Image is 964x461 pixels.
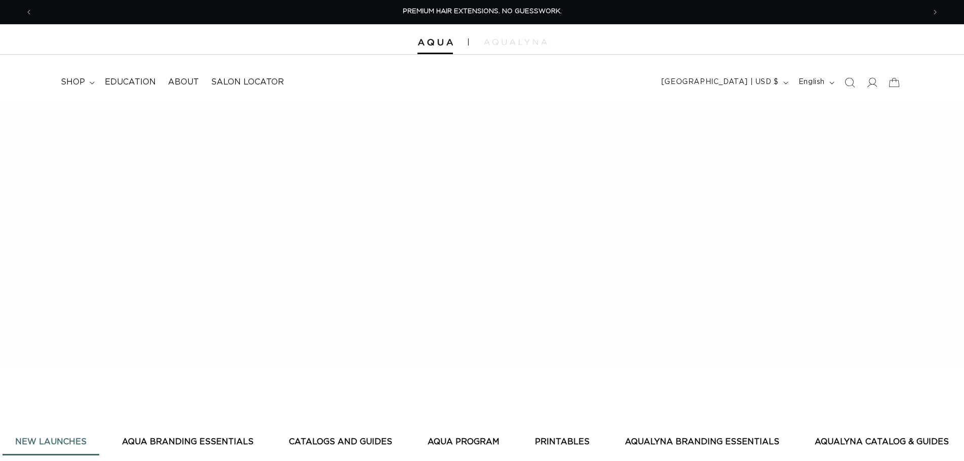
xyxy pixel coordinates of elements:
button: PRINTABLES [522,430,602,454]
span: Salon Locator [211,77,284,88]
button: AQUA BRANDING ESSENTIALS [109,430,266,454]
button: [GEOGRAPHIC_DATA] | USD $ [655,73,792,92]
button: New Launches [3,430,99,454]
button: CATALOGS AND GUIDES [276,430,405,454]
button: AQUA PROGRAM [415,430,512,454]
button: Previous announcement [18,3,40,22]
a: Salon Locator [205,71,290,94]
a: Education [99,71,162,94]
span: shop [61,77,85,88]
summary: Search [839,71,861,94]
button: Next announcement [924,3,946,22]
a: About [162,71,205,94]
button: English [792,73,839,92]
img: aqualyna.com [484,39,547,45]
p: Marketing materials for Aqua Hair Extensions distributors and vendors. Download web-ready images,... [66,248,354,284]
summary: shop [55,71,99,94]
p: Distributor Portal [66,208,406,243]
button: AquaLyna Catalog & Guides [802,430,961,454]
button: AquaLyna Branding Essentials [612,430,792,454]
span: Education [105,77,156,88]
span: [GEOGRAPHIC_DATA] | USD $ [661,77,779,88]
span: PREMIUM HAIR EXTENSIONS. NO GUESSWORK. [403,8,562,15]
span: English [799,77,825,88]
img: Aqua Hair Extensions [417,39,453,46]
span: About [168,77,199,88]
